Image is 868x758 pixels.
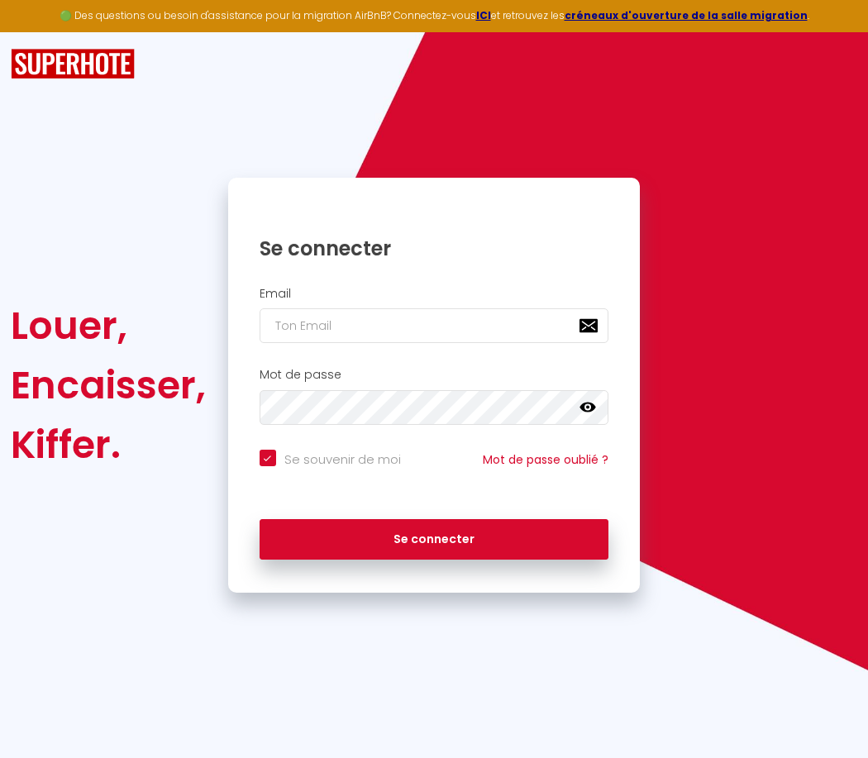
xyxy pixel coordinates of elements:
div: Encaisser, [11,355,206,415]
img: SuperHote logo [11,49,135,79]
h2: Email [260,287,609,301]
input: Ton Email [260,308,609,343]
div: Louer, [11,296,206,355]
div: Kiffer. [11,415,206,474]
h1: Se connecter [260,236,609,261]
a: Mot de passe oublié ? [483,451,608,468]
a: ICI [476,8,491,22]
h2: Mot de passe [260,368,609,382]
button: Se connecter [260,519,609,560]
a: créneaux d'ouverture de la salle migration [565,8,808,22]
